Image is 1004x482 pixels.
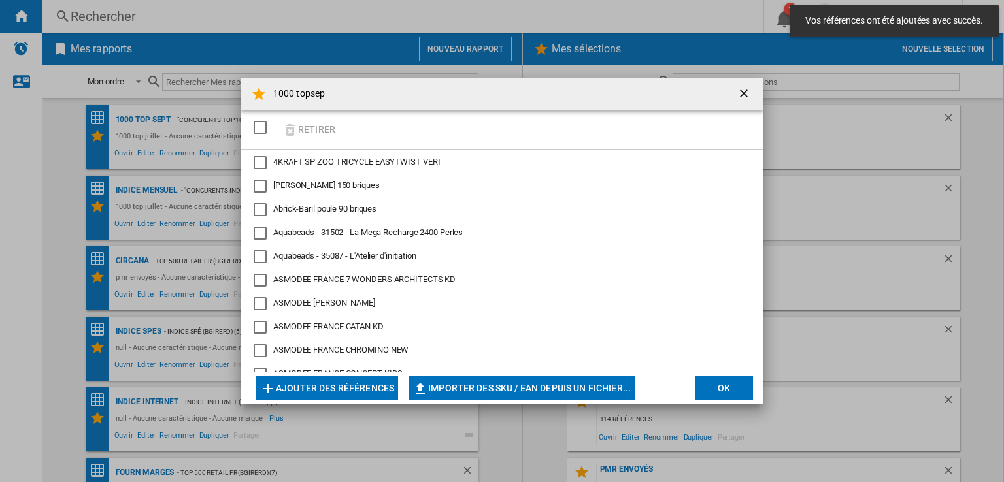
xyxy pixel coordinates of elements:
span: [PERSON_NAME] 150 briques [273,180,380,190]
md-checkbox: ASMODEE FRANCE CONCEPT KIDS [254,368,740,381]
span: Aquabeads - 31502 - La Mega Recharge 2400 Perles [273,227,463,237]
ng-md-icon: getI18NText('BUTTONS.CLOSE_DIALOG') [737,87,753,103]
md-checkbox: Abrick Sac 150 briques [254,180,740,193]
button: Ajouter des références [256,376,398,400]
md-checkbox: Abrick-Baril poule 90 briques [254,203,740,216]
md-checkbox: Aquabeads - 35087 - L'Atelier d'initiation [254,250,740,263]
button: OK [695,376,753,400]
span: 4KRAFT SP ZOO TRICYCLE EASYTWIST VERT [273,157,442,167]
md-checkbox: ASMODEE FRANCE CATAN KD [254,321,740,334]
span: Abrick-Baril poule 90 briques [273,204,376,214]
md-checkbox: ASMODEE FRANCE CHROMINO NEW [254,344,740,357]
span: ASMODEE FRANCE CHROMINO NEW [273,345,409,355]
span: ASMODEE FRANCE CONCEPT KIDS [273,368,403,378]
button: getI18NText('BUTTONS.CLOSE_DIALOG') [732,81,758,107]
span: Vos références ont été ajoutées avec succès. [801,14,987,27]
span: Aquabeads - 35087 - L'Atelier d'initiation [273,251,416,261]
span: ASMODEE FRANCE CATAN KD [273,321,384,331]
h4: 1000 topsep [267,88,325,101]
span: ASMODEE FRANCE 7 WONDERS ARCHITECTS KD [273,274,456,284]
md-checkbox: Aquabeads - 31502 - La Mega Recharge 2400 Perles [254,227,740,240]
md-checkbox: SELECTIONS.EDITION_POPUP.SELECT_DESELECT [254,117,273,138]
button: Retirer [278,114,339,145]
md-checkbox: ASMODEE FRANCE 7 WONDERS ARCHITECTS KD [254,274,740,287]
button: Importer des SKU / EAN depuis un fichier... [409,376,635,400]
span: ASMODEE [PERSON_NAME] [273,298,375,308]
md-checkbox: ASMODEE FRANCE ABALONE [254,297,740,310]
md-checkbox: 4KRAFT SP ZOO TRICYCLE EASYTWIST VERT [254,156,740,169]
